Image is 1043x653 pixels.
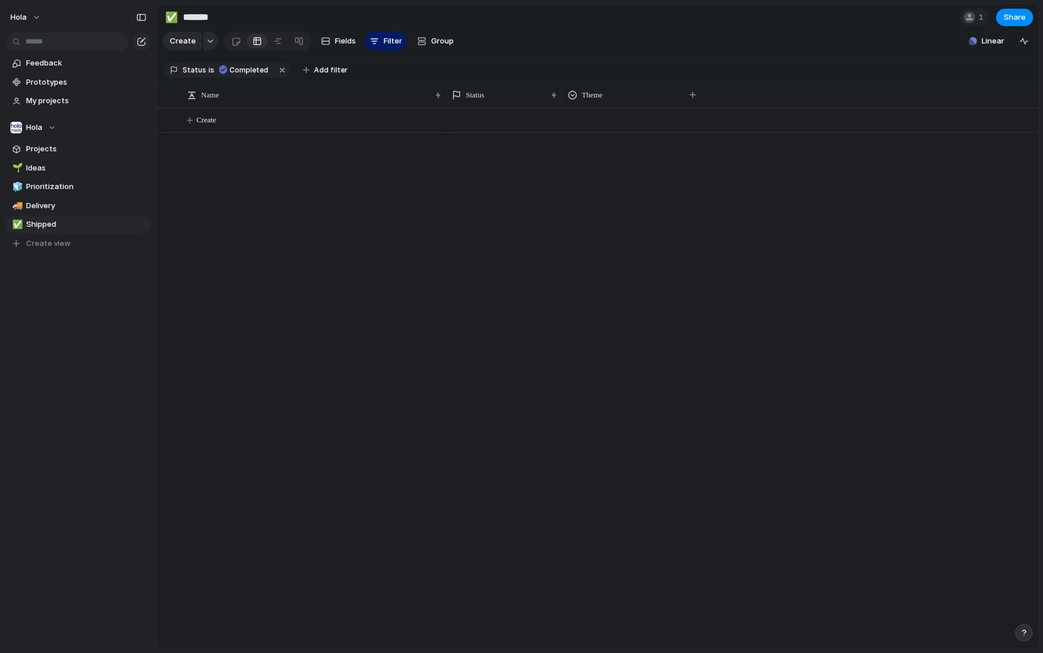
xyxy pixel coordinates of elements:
span: Prioritization [26,181,147,193]
button: Linear [964,32,1009,50]
span: Ideas [26,162,147,174]
span: Fields [335,35,356,47]
span: Projects [26,143,147,155]
span: Filter [384,35,402,47]
span: Create [170,35,196,47]
button: Share [996,9,1033,26]
span: is [209,65,214,75]
span: Status [183,65,206,75]
span: My projects [26,95,147,107]
span: Completed [229,65,268,75]
button: ✅ [162,8,181,27]
span: Group [431,35,454,47]
button: 🚚 [10,200,22,212]
a: Feedback [6,55,151,72]
span: Create view [26,238,71,249]
div: 🧊 [12,180,20,194]
span: Create [196,114,216,126]
button: Hola [5,8,47,27]
div: ✅ [12,218,20,231]
button: Completed [216,64,275,77]
button: ✅ [10,219,22,230]
span: 1 [979,12,987,23]
button: Create [163,32,202,50]
button: Add filter [296,62,355,78]
a: Prototypes [6,74,151,91]
span: Share [1004,12,1026,23]
a: My projects [6,92,151,110]
button: Hola [6,119,151,136]
span: Hola [10,12,27,23]
button: 🧊 [10,181,22,193]
span: Status [466,89,484,101]
button: 🌱 [10,162,22,174]
span: Delivery [26,200,147,212]
a: ✅Shipped [6,216,151,233]
span: Add filter [314,65,348,75]
a: 🧊Prioritization [6,178,151,195]
span: Linear [982,35,1004,47]
a: 🌱Ideas [6,159,151,177]
div: ✅ [165,9,178,25]
button: is [206,64,217,77]
span: Theme [582,89,603,101]
span: Hola [26,122,42,133]
div: 🌱 [12,161,20,175]
span: Prototypes [26,77,147,88]
button: Filter [365,32,407,50]
div: 🚚 [12,199,20,212]
span: Feedback [26,57,147,69]
span: Shipped [26,219,147,230]
button: Create view [6,235,151,252]
span: Name [201,89,219,101]
button: Group [411,32,459,50]
a: Projects [6,140,151,158]
a: 🚚Delivery [6,197,151,215]
button: Fields [316,32,360,50]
